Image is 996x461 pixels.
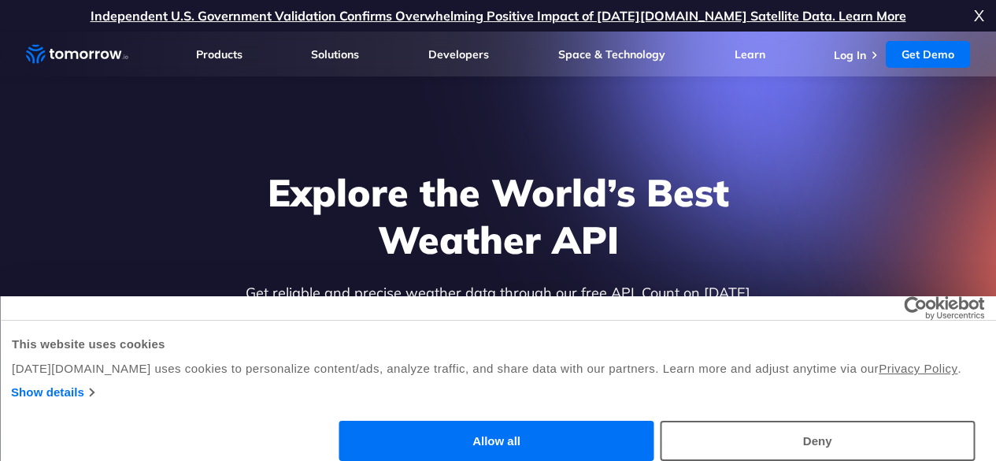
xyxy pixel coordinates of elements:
a: Developers [428,47,489,61]
h1: Explore the World’s Best Weather API [194,169,802,263]
p: Get reliable and precise weather data through our free API. Count on [DATE][DOMAIN_NAME] for quic... [194,282,802,370]
a: Space & Technology [558,47,665,61]
a: Log In [834,48,866,62]
a: Show details [11,383,94,402]
button: Allow all [339,421,654,461]
button: Deny [660,421,975,461]
a: Learn [735,47,765,61]
a: Products [196,47,243,61]
div: [DATE][DOMAIN_NAME] uses cookies to personalize content/ads, analyze traffic, and share data with... [12,359,984,378]
a: Privacy Policy [879,362,957,375]
a: Get Demo [886,41,970,68]
a: Independent U.S. Government Validation Confirms Overwhelming Positive Impact of [DATE][DOMAIN_NAM... [91,8,906,24]
a: Home link [26,43,128,66]
div: This website uses cookies [12,335,984,354]
a: Solutions [311,47,359,61]
a: Usercentrics Cookiebot - opens in a new window [846,296,984,320]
